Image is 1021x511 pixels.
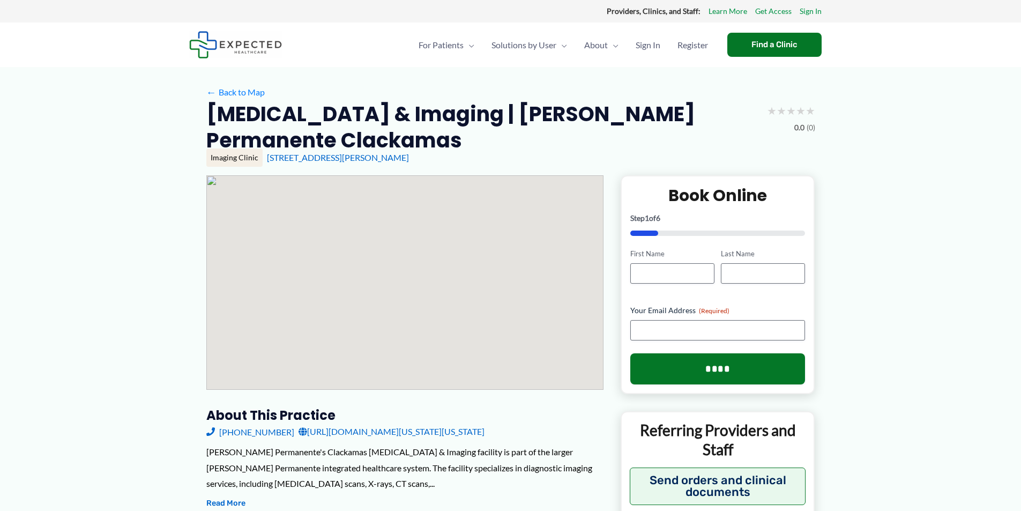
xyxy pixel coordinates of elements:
span: (Required) [699,307,729,315]
span: 0.0 [794,121,804,135]
label: Your Email Address [630,305,806,316]
span: For Patients [419,26,464,64]
span: ← [206,87,217,97]
a: Sign In [800,4,822,18]
span: Sign In [636,26,660,64]
a: ←Back to Map [206,84,265,100]
img: Expected Healthcare Logo - side, dark font, small [189,31,282,58]
span: Menu Toggle [464,26,474,64]
a: [PHONE_NUMBER] [206,424,294,440]
span: Menu Toggle [608,26,618,64]
h3: About this practice [206,407,603,424]
h2: Book Online [630,185,806,206]
strong: Providers, Clinics, and Staff: [607,6,700,16]
span: About [584,26,608,64]
a: Sign In [627,26,669,64]
a: [STREET_ADDRESS][PERSON_NAME] [267,152,409,162]
span: 1 [645,213,649,223]
p: Referring Providers and Staff [630,420,806,460]
span: (0) [807,121,815,135]
h2: [MEDICAL_DATA] & Imaging | [PERSON_NAME] Permanente Clackamas [206,101,758,154]
div: [PERSON_NAME] Permanente's Clackamas [MEDICAL_DATA] & Imaging facility is part of the larger [PER... [206,444,603,492]
span: Solutions by User [491,26,556,64]
a: [URL][DOMAIN_NAME][US_STATE][US_STATE] [299,424,485,440]
a: Find a Clinic [727,33,822,57]
a: Learn More [709,4,747,18]
span: ★ [767,101,777,121]
button: Read More [206,497,245,510]
label: Last Name [721,249,805,259]
nav: Primary Site Navigation [410,26,717,64]
span: ★ [786,101,796,121]
a: Solutions by UserMenu Toggle [483,26,576,64]
label: First Name [630,249,714,259]
a: For PatientsMenu Toggle [410,26,483,64]
div: Imaging Clinic [206,149,263,167]
span: ★ [796,101,806,121]
a: Get Access [755,4,792,18]
span: ★ [777,101,786,121]
span: Menu Toggle [556,26,567,64]
button: Send orders and clinical documents [630,468,806,505]
span: ★ [806,101,815,121]
p: Step of [630,214,806,222]
a: Register [669,26,717,64]
span: 6 [656,213,660,223]
a: AboutMenu Toggle [576,26,627,64]
span: Register [677,26,708,64]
